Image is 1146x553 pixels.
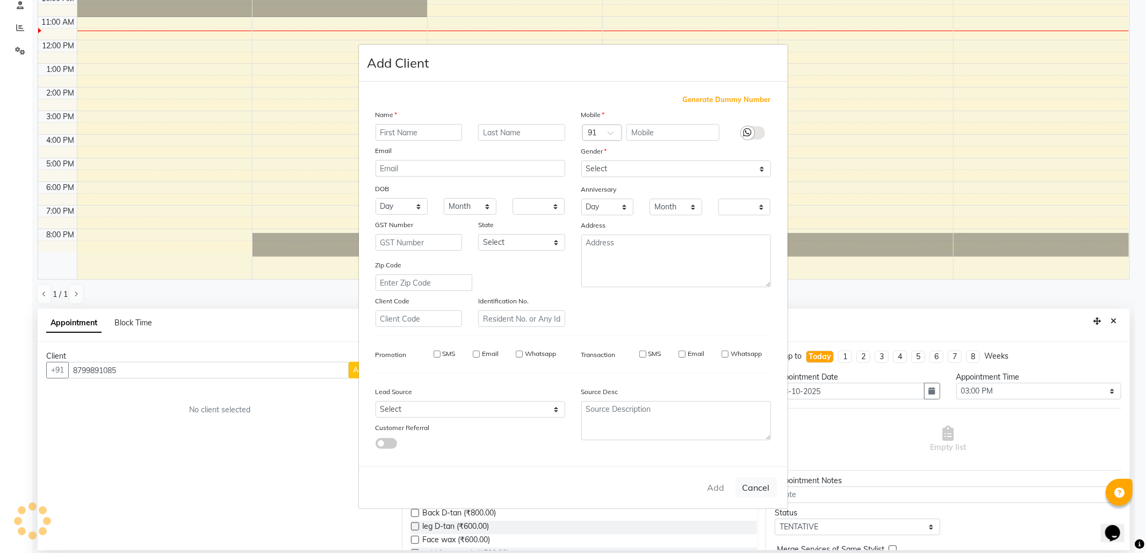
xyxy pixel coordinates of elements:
[376,234,463,251] input: GST Number
[376,296,410,306] label: Client Code
[581,350,616,360] label: Transaction
[525,349,556,359] label: Whatsapp
[376,350,407,360] label: Promotion
[376,124,463,141] input: First Name
[376,184,390,194] label: DOB
[367,53,429,72] h4: Add Client
[478,310,565,327] input: Resident No. or Any Id
[482,349,499,359] label: Email
[581,221,606,230] label: Address
[581,147,607,156] label: Gender
[376,423,430,433] label: Customer Referral
[443,349,456,359] label: SMS
[376,220,414,230] label: GST Number
[478,124,565,141] input: Last Name
[731,349,762,359] label: Whatsapp
[376,387,413,397] label: Lead Source
[648,349,661,359] label: SMS
[581,185,617,194] label: Anniversary
[376,110,398,120] label: Name
[376,274,472,291] input: Enter Zip Code
[376,146,392,156] label: Email
[478,296,529,306] label: Identification No.
[376,160,565,177] input: Email
[736,477,777,498] button: Cancel
[626,124,719,141] input: Mobile
[376,310,463,327] input: Client Code
[683,94,771,105] span: Generate Dummy Number
[376,260,402,270] label: Zip Code
[581,110,605,120] label: Mobile
[688,349,704,359] label: Email
[478,220,494,230] label: State
[581,387,618,397] label: Source Desc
